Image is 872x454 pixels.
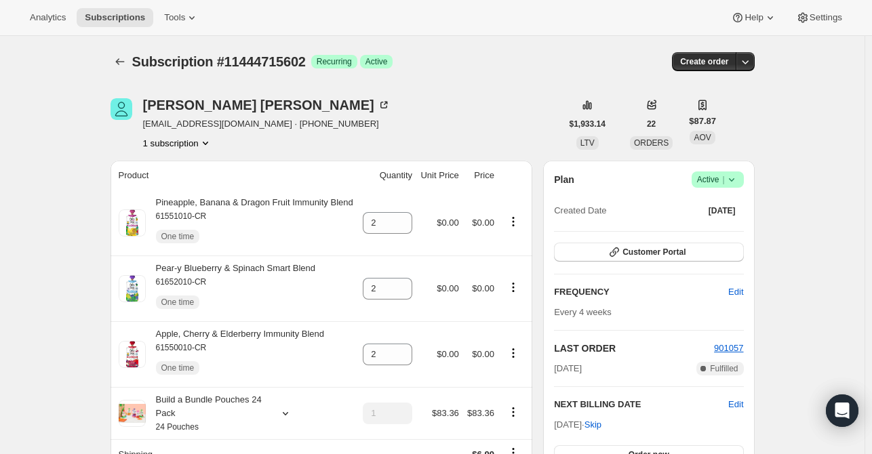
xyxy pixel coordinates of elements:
[156,422,199,432] small: 24 Pouches
[164,12,185,23] span: Tools
[146,327,325,381] div: Apple, Cherry & Elderberry Immunity Blend
[156,211,207,221] small: 61551010-CR
[622,247,686,257] span: Customer Portal
[365,56,388,67] span: Active
[156,277,207,287] small: 61652010-CR
[119,341,146,368] img: product img
[111,98,132,120] span: Rebecca Hines
[437,218,459,228] span: $0.00
[437,283,459,293] span: $0.00
[467,408,494,418] span: $83.36
[554,362,582,375] span: [DATE]
[745,12,763,23] span: Help
[143,98,391,112] div: [PERSON_NAME] [PERSON_NAME]
[710,363,738,374] span: Fulfilled
[554,398,728,411] h2: NEXT BILLING DATE
[416,161,463,190] th: Unit Price
[728,398,743,411] button: Edit
[554,173,574,186] h2: Plan
[161,231,195,242] span: One time
[143,117,391,131] span: [EMAIL_ADDRESS][DOMAIN_NAME] · [PHONE_NUMBER]
[714,342,743,355] button: 901057
[554,243,743,262] button: Customer Portal
[634,138,669,148] span: ORDERS
[570,119,606,129] span: $1,933.14
[554,342,714,355] h2: LAST ORDER
[432,408,459,418] span: $83.36
[810,12,842,23] span: Settings
[584,418,601,432] span: Skip
[119,275,146,302] img: product img
[554,204,606,218] span: Created Date
[463,161,498,190] th: Price
[146,262,316,316] div: Pear-y Blueberry & Spinach Smart Blend
[647,119,656,129] span: 22
[502,214,524,229] button: Product actions
[502,405,524,419] button: Product actions
[826,394,858,427] div: Open Intercom Messenger
[576,414,610,436] button: Skip
[359,161,416,190] th: Quantity
[317,56,352,67] span: Recurring
[146,196,353,250] div: Pineapple, Banana & Dragon Fruit Immunity Blend
[156,8,207,27] button: Tools
[111,161,359,190] th: Product
[700,201,744,220] button: [DATE]
[502,346,524,360] button: Product actions
[714,343,743,353] a: 901057
[111,52,130,71] button: Subscriptions
[720,281,751,303] button: Edit
[156,343,207,352] small: 61550010-CR
[680,56,728,67] span: Create order
[161,297,195,308] span: One time
[77,8,153,27] button: Subscriptions
[472,283,494,293] span: $0.00
[30,12,66,23] span: Analytics
[22,8,74,27] button: Analytics
[788,8,850,27] button: Settings
[143,136,212,150] button: Product actions
[554,419,601,430] span: [DATE] ·
[119,209,146,236] img: product img
[472,218,494,228] span: $0.00
[85,12,145,23] span: Subscriptions
[697,173,738,186] span: Active
[694,133,711,142] span: AOV
[689,115,716,128] span: $87.87
[722,174,724,185] span: |
[132,54,306,69] span: Subscription #11444715602
[161,363,195,373] span: One time
[502,280,524,295] button: Product actions
[472,349,494,359] span: $0.00
[639,115,664,133] button: 22
[561,115,614,133] button: $1,933.14
[709,205,736,216] span: [DATE]
[728,285,743,299] span: Edit
[554,285,728,299] h2: FREQUENCY
[580,138,595,148] span: LTV
[146,393,268,434] div: Build a Bundle Pouches 24 Pack
[437,349,459,359] span: $0.00
[723,8,785,27] button: Help
[672,52,736,71] button: Create order
[554,307,612,317] span: Every 4 weeks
